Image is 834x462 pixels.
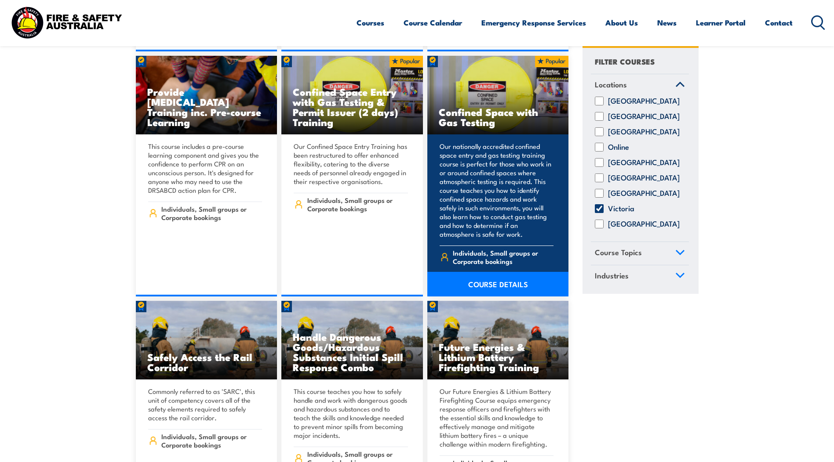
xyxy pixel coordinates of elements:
[591,242,689,265] a: Course Topics
[608,220,680,229] label: [GEOGRAPHIC_DATA]
[161,205,262,221] span: Individuals, Small groups or Corporate bookings
[608,128,680,137] label: [GEOGRAPHIC_DATA]
[427,301,569,380] img: Fire Team Operations
[765,11,793,34] a: Contact
[294,387,408,440] p: This course teaches you how to safely handle and work with dangerous goods and hazardous substanc...
[161,432,262,449] span: Individuals, Small groups or Corporate bookings
[608,97,680,106] label: [GEOGRAPHIC_DATA]
[281,56,423,135] img: Confined Space Entry
[440,387,554,448] p: Our Future Energies & Lithium Battery Firefighting Course equips emergency response officers and ...
[281,301,423,380] img: Fire Team Operations
[481,11,586,34] a: Emergency Response Services
[307,196,408,213] span: Individuals, Small groups or Corporate bookings
[148,142,262,195] p: This course includes a pre-course learning component and gives you the confidence to perform CPR ...
[608,159,680,167] label: [GEOGRAPHIC_DATA]
[427,56,569,135] img: Confined Space Entry
[595,270,629,282] span: Industries
[136,56,277,135] img: Low Voltage Rescue and Provide CPR
[293,332,412,372] h3: Handle Dangerous Goods/Hazardous Substances Initial Spill Response Combo
[136,301,277,380] img: Fire Team Operations
[404,11,462,34] a: Course Calendar
[294,142,408,186] p: Our Confined Space Entry Training has been restructured to offer enhanced flexibility, catering t...
[595,247,642,259] span: Course Topics
[657,11,677,34] a: News
[595,55,655,67] h4: FILTER COURSES
[439,342,557,372] h3: Future Energies & Lithium Battery Firefighting Training
[591,265,689,288] a: Industries
[427,56,569,135] a: Confined Space with Gas Testing
[148,387,262,422] p: Commonly referred to as 'SARC', this unit of competency covers all of the safety elements require...
[357,11,384,34] a: Courses
[439,107,557,127] h3: Confined Space with Gas Testing
[281,301,423,380] a: Handle Dangerous Goods/Hazardous Substances Initial Spill Response Combo
[608,189,680,198] label: [GEOGRAPHIC_DATA]
[136,301,277,380] a: Safely Access the Rail Corridor
[696,11,746,34] a: Learner Portal
[608,174,680,183] label: [GEOGRAPHIC_DATA]
[608,205,634,213] label: Victoria
[595,79,627,90] span: Locations
[453,249,554,265] span: Individuals, Small groups or Corporate bookings
[281,56,423,135] a: Confined Space Entry with Gas Testing & Permit Issuer (2 days) Training
[147,87,266,127] h3: Provide [MEDICAL_DATA] Training inc. Pre-course Learning
[136,56,277,135] a: Provide [MEDICAL_DATA] Training inc. Pre-course Learning
[427,272,569,296] a: COURSE DETAILS
[293,87,412,127] h3: Confined Space Entry with Gas Testing & Permit Issuer (2 days) Training
[147,352,266,372] h3: Safely Access the Rail Corridor
[427,301,569,380] a: Future Energies & Lithium Battery Firefighting Training
[608,143,629,152] label: Online
[591,74,689,97] a: Locations
[608,112,680,121] label: [GEOGRAPHIC_DATA]
[605,11,638,34] a: About Us
[440,142,554,238] p: Our nationally accredited confined space entry and gas testing training course is perfect for tho...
